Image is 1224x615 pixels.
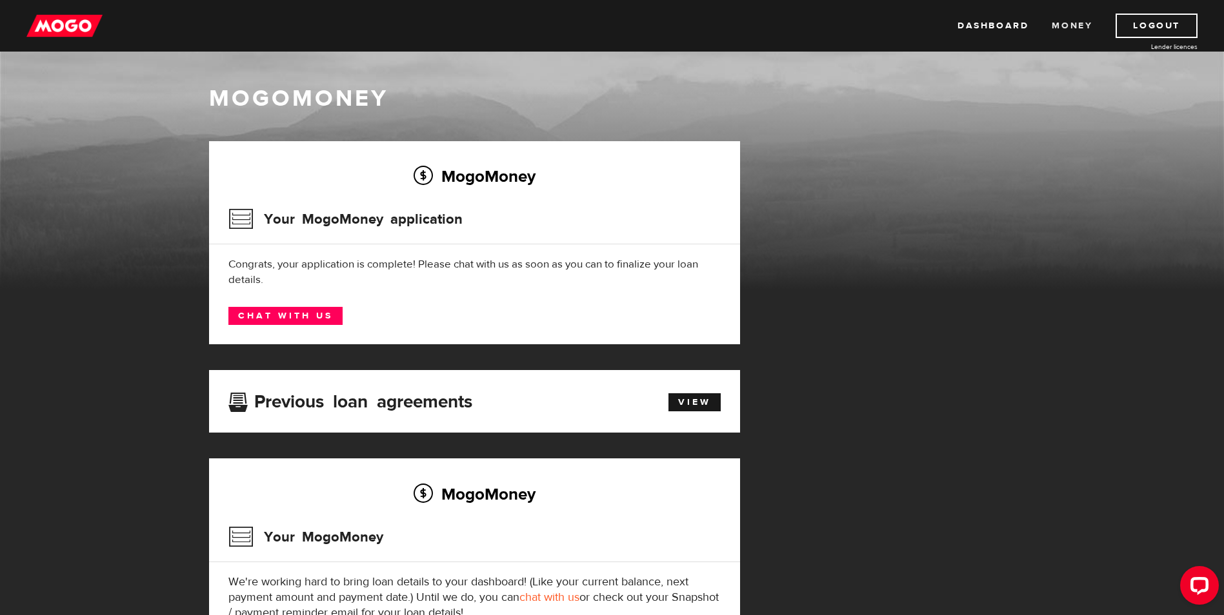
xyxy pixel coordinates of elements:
[228,257,721,288] div: Congrats, your application is complete! Please chat with us as soon as you can to finalize your l...
[209,85,1016,112] h1: MogoMoney
[1170,561,1224,615] iframe: LiveChat chat widget
[1052,14,1092,38] a: Money
[519,590,579,605] a: chat with us
[668,393,721,411] a: View
[26,14,103,38] img: mogo_logo-11ee424be714fa7cbb0f0f49df9e16ec.png
[228,162,721,190] h2: MogoMoney
[228,202,463,236] h3: Your MogoMoney application
[958,14,1028,38] a: Dashboard
[228,391,472,408] h3: Previous loan agreements
[1101,42,1198,52] a: Lender licences
[228,520,383,554] h3: Your MogoMoney
[228,480,721,507] h2: MogoMoney
[228,307,343,325] a: Chat with us
[1116,14,1198,38] a: Logout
